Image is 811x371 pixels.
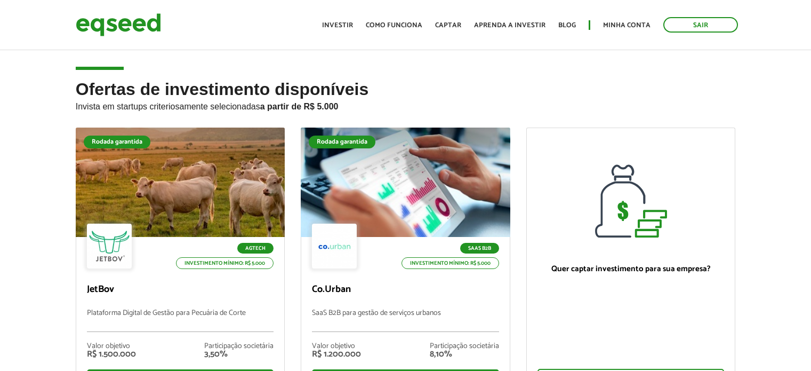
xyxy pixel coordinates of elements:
div: R$ 1.500.000 [87,350,136,359]
p: JetBov [87,284,274,296]
a: Aprenda a investir [474,22,545,29]
p: Co.Urban [312,284,499,296]
p: Agtech [237,243,274,254]
a: Captar [435,22,461,29]
div: 3,50% [204,350,274,359]
p: Invista em startups criteriosamente selecionadas [76,99,736,112]
a: Investir [322,22,353,29]
div: Rodada garantida [309,136,375,148]
img: EqSeed [76,11,161,39]
p: Quer captar investimento para sua empresa? [537,264,725,274]
a: Minha conta [603,22,651,29]
div: Participação societária [430,343,499,350]
div: R$ 1.200.000 [312,350,361,359]
strong: a partir de R$ 5.000 [260,102,339,111]
div: Valor objetivo [87,343,136,350]
a: Sair [663,17,738,33]
p: Investimento mínimo: R$ 5.000 [176,257,274,269]
h2: Ofertas de investimento disponíveis [76,80,736,128]
p: SaaS B2B para gestão de serviços urbanos [312,309,499,332]
a: Como funciona [366,22,422,29]
p: Investimento mínimo: R$ 5.000 [402,257,499,269]
div: Valor objetivo [312,343,361,350]
div: 8,10% [430,350,499,359]
a: Blog [558,22,576,29]
p: Plataforma Digital de Gestão para Pecuária de Corte [87,309,274,332]
p: SaaS B2B [460,243,499,254]
div: Participação societária [204,343,274,350]
div: Rodada garantida [84,136,150,148]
